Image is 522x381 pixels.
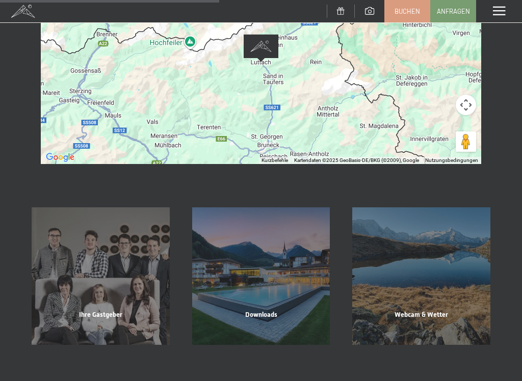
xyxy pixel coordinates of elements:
span: Ihre Gastgeber [79,311,122,318]
a: Anreise: Hotel Schwarzenstein in Luttach, Ahrntal, Südtirol, Italien Downloads [181,207,342,345]
button: Kamerasteuerung für die Karte [456,95,476,115]
a: Anreise: Hotel Schwarzenstein in Luttach, Ahrntal, Südtirol, Italien Ihre Gastgeber [20,207,181,345]
div: Alpine Luxury SPA Resort SCHWARZENSTEIN [240,30,282,66]
button: Pegman auf die Karte ziehen, um Street View aufzurufen [456,131,476,152]
a: Anreise: Hotel Schwarzenstein in Luttach, Ahrntal, Südtirol, Italien Webcam & Wetter [341,207,502,345]
span: Kartendaten ©2025 GeoBasis-DE/BKG (©2009), Google [294,157,419,163]
img: Google [43,151,77,164]
a: Dieses Gebiet in Google Maps öffnen (in neuem Fenster) [43,151,77,164]
a: Buchen [385,1,430,22]
span: Downloads [245,311,277,318]
a: Nutzungsbedingungen [425,157,478,163]
button: Kurzbefehle [262,157,288,164]
a: Anfragen [431,1,476,22]
span: Webcam & Wetter [395,311,448,318]
span: Buchen [395,7,420,16]
span: Anfragen [437,7,470,16]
